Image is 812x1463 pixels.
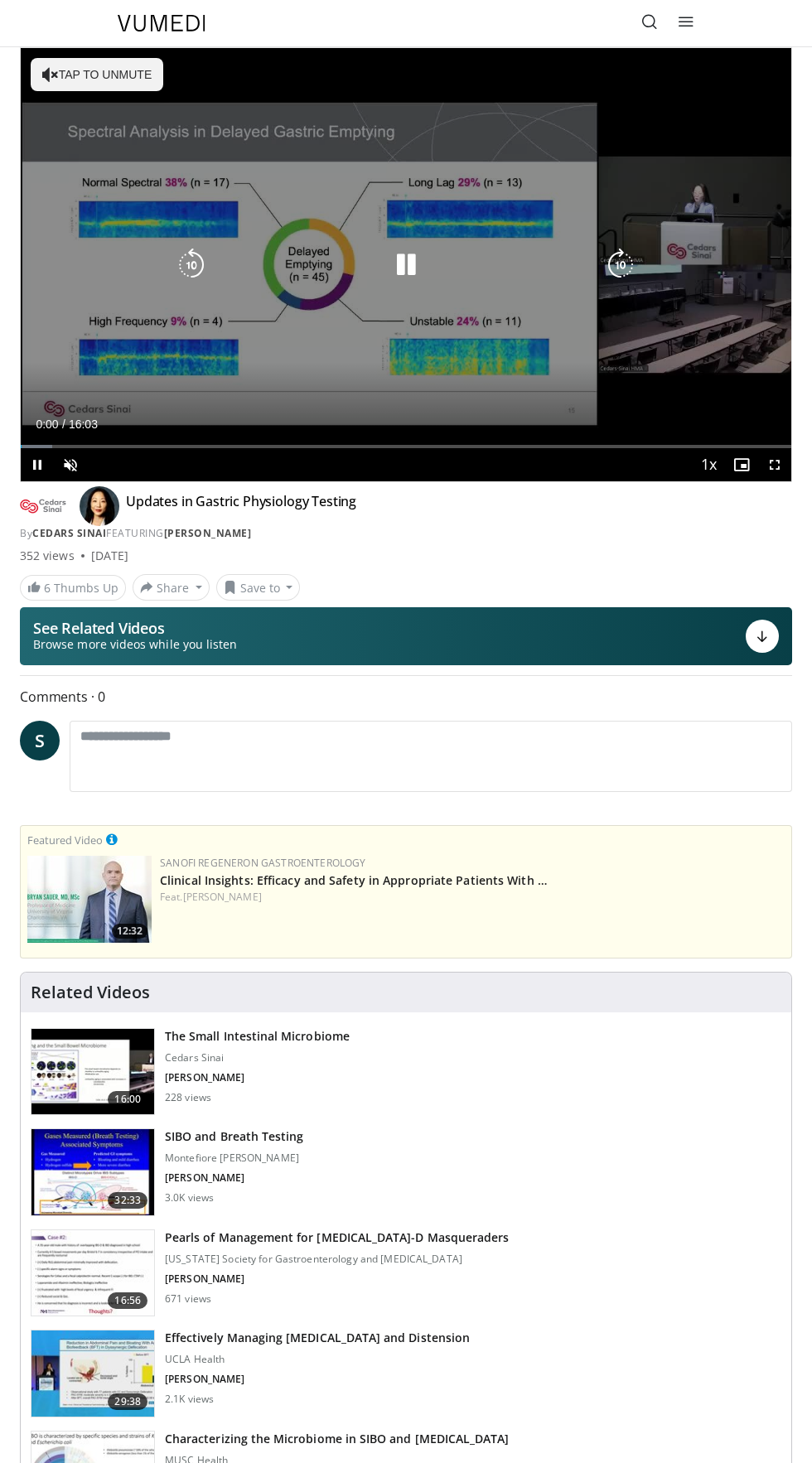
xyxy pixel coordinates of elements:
p: [PERSON_NAME] [165,1071,350,1084]
a: Clinical Insights: Efficacy and Safety in Appropriate Patients With … [160,872,548,888]
a: [PERSON_NAME] [164,526,252,540]
p: 3.0K views [165,1191,214,1205]
p: See Related Videos [33,620,237,636]
a: Sanofi Regeneron Gastroenterology [160,856,366,870]
a: 16:00 The Small Intestinal Microbiome Cedars Sinai [PERSON_NAME] 228 views [31,1028,781,1116]
p: 228 views [165,1091,211,1104]
span: 16:03 [69,418,98,431]
a: 6 Thumbs Up [20,575,126,601]
small: Featured Video [27,833,103,847]
a: 32:33 SIBO and Breath Testing Montefiore [PERSON_NAME] [PERSON_NAME] 3.0K views [31,1128,781,1216]
h3: Effectively Managing [MEDICAL_DATA] and Distension [165,1330,470,1346]
span: 352 views [20,548,75,564]
span: Browse more videos while you listen [33,636,237,653]
a: Cedars Sinai [32,526,106,540]
img: e3c3e11a-0edc-4f5a-b4d9-6b32ebc5d823.150x105_q85_crop-smart_upscale.jpg [31,1330,154,1417]
button: Pause [21,448,54,481]
a: 12:32 [27,856,152,943]
p: Cedars Sinai [165,1051,350,1065]
h4: Related Videos [31,983,150,1002]
img: ba7bcb12-28d3-4d68-8c5f-d2069cf2086a.150x105_q85_crop-smart_upscale.jpg [31,1230,154,1316]
img: VuMedi Logo [118,15,205,31]
div: By FEATURING [20,526,792,541]
button: Tap to unmute [31,58,163,91]
a: [PERSON_NAME] [183,890,262,904]
a: 29:38 Effectively Managing [MEDICAL_DATA] and Distension UCLA Health [PERSON_NAME] 2.1K views [31,1330,781,1417]
span: 0:00 [36,418,58,431]
button: Share [133,574,210,601]
p: UCLA Health [165,1353,470,1366]
h3: SIBO and Breath Testing [165,1128,303,1145]
span: 16:00 [108,1091,147,1108]
p: [US_STATE] Society for Gastroenterology and [MEDICAL_DATA] [165,1253,509,1266]
h3: The Small Intestinal Microbiome [165,1028,350,1045]
h3: Characterizing the Microbiome in SIBO and [MEDICAL_DATA] [165,1431,509,1447]
span: Comments 0 [20,686,792,707]
p: [PERSON_NAME] [165,1373,470,1386]
div: Progress Bar [21,445,791,448]
a: S [20,721,60,760]
h3: Pearls of Management for [MEDICAL_DATA]-D Masqueraders [165,1229,509,1246]
img: 3d98a318-32bf-4abd-b173-2a38815dc40d.150x105_q85_crop-smart_upscale.jpg [31,1129,154,1215]
p: [PERSON_NAME] [165,1171,303,1185]
p: 2.1K views [165,1393,214,1406]
span: / [62,418,65,431]
video-js: Video Player [21,48,791,481]
button: Unmute [54,448,87,481]
img: Avatar [80,486,119,526]
a: 16:56 Pearls of Management for [MEDICAL_DATA]-D Masqueraders [US_STATE] Society for Gastroenterol... [31,1229,781,1317]
div: [DATE] [91,548,128,564]
span: 29:38 [108,1393,147,1410]
p: [PERSON_NAME] [165,1272,509,1286]
button: Save to [216,574,301,601]
button: Playback Rate [692,448,725,481]
button: Fullscreen [758,448,791,481]
button: Enable picture-in-picture mode [725,448,758,481]
span: 6 [44,580,51,596]
img: bf9ce42c-6823-4735-9d6f-bc9dbebbcf2c.png.150x105_q85_crop-smart_upscale.jpg [27,856,152,943]
span: 32:33 [108,1192,147,1209]
span: 16:56 [108,1292,147,1309]
div: Feat. [160,890,785,905]
span: 12:32 [112,924,147,939]
button: See Related Videos Browse more videos while you listen [20,607,792,665]
p: Montefiore [PERSON_NAME] [165,1152,303,1165]
img: a4533c32-ac42-4e3c-b0fe-1ae9caa6610f.150x105_q85_crop-smart_upscale.jpg [31,1029,154,1115]
p: 671 views [165,1292,211,1306]
h4: Updates in Gastric Physiology Testing [126,493,356,519]
img: Cedars Sinai [20,493,66,519]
